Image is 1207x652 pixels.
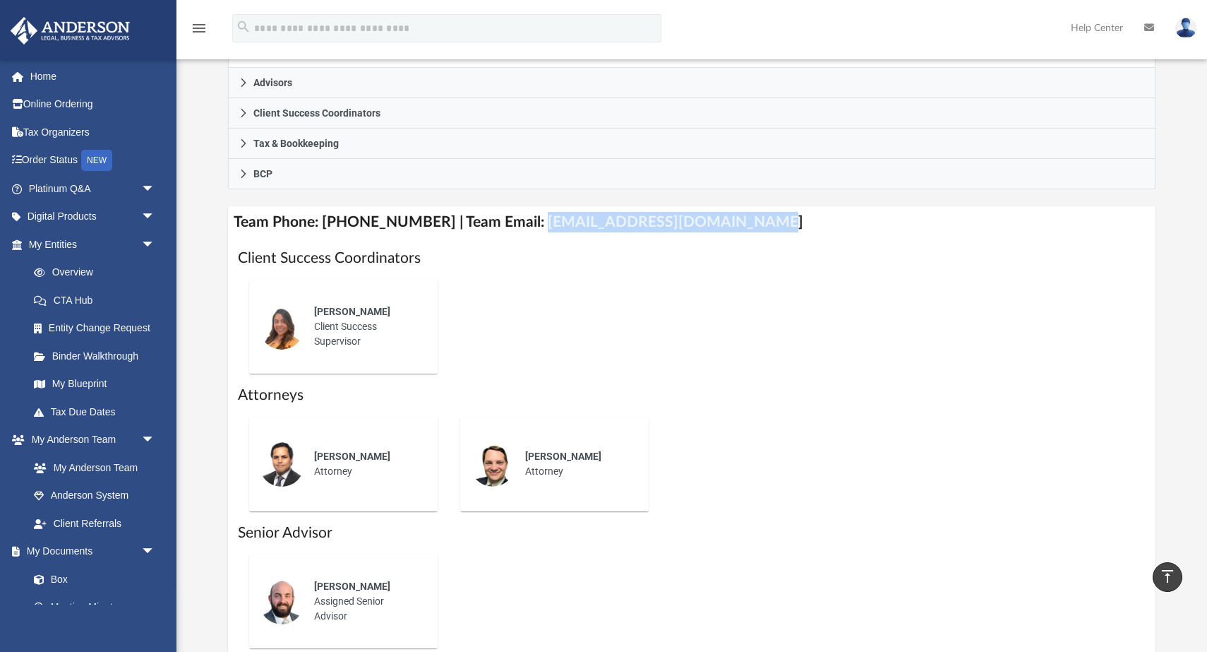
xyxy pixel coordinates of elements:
[238,385,1146,405] h1: Attorneys
[20,286,176,314] a: CTA Hub
[20,593,169,622] a: Meeting Minutes
[228,129,1155,159] a: Tax & Bookkeeping
[1175,18,1196,38] img: User Pic
[191,27,208,37] a: menu
[259,441,304,487] img: thumbnail
[304,569,428,634] div: Assigned Senior Advisor
[228,206,1155,238] h4: Team Phone: [PHONE_NUMBER] | Team Email: [EMAIL_ADDRESS][DOMAIN_NAME]
[10,118,176,146] a: Tax Organizers
[228,68,1155,98] a: Advisors
[253,78,292,88] span: Advisors
[1159,568,1176,585] i: vertical_align_top
[228,98,1155,129] a: Client Success Coordinators
[20,259,176,287] a: Overview
[236,19,251,35] i: search
[20,342,176,370] a: Binder Walkthrough
[20,398,176,426] a: Tax Due Dates
[20,454,162,482] a: My Anderson Team
[525,451,601,462] span: [PERSON_NAME]
[470,441,515,487] img: thumbnail
[238,523,1146,543] h1: Senior Advisor
[515,439,639,489] div: Attorney
[20,314,176,343] a: Entity Change Request
[314,306,390,317] span: [PERSON_NAME]
[228,159,1155,189] a: BCP
[10,203,176,231] a: Digital Productsarrow_drop_down
[141,426,169,455] span: arrow_drop_down
[314,581,390,592] span: [PERSON_NAME]
[259,579,304,624] img: thumbnail
[10,90,176,119] a: Online Ordering
[253,108,380,118] span: Client Success Coordinators
[10,538,169,566] a: My Documentsarrow_drop_down
[141,230,169,259] span: arrow_drop_down
[253,169,272,179] span: BCP
[10,230,176,259] a: My Entitiesarrow_drop_down
[304,295,428,359] div: Client Success Supervisor
[20,482,169,510] a: Anderson System
[304,439,428,489] div: Attorney
[253,138,339,148] span: Tax & Bookkeeping
[238,248,1146,268] h1: Client Success Coordinators
[20,370,169,398] a: My Blueprint
[314,451,390,462] span: [PERSON_NAME]
[10,174,176,203] a: Platinum Q&Aarrow_drop_down
[6,17,134,45] img: Anderson Advisors Platinum Portal
[141,538,169,567] span: arrow_drop_down
[20,509,169,538] a: Client Referrals
[191,20,208,37] i: menu
[81,150,112,171] div: NEW
[141,174,169,203] span: arrow_drop_down
[1153,562,1182,592] a: vertical_align_top
[10,146,176,175] a: Order StatusNEW
[10,426,169,454] a: My Anderson Teamarrow_drop_down
[259,304,304,350] img: thumbnail
[20,565,162,593] a: Box
[141,203,169,232] span: arrow_drop_down
[10,62,176,90] a: Home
